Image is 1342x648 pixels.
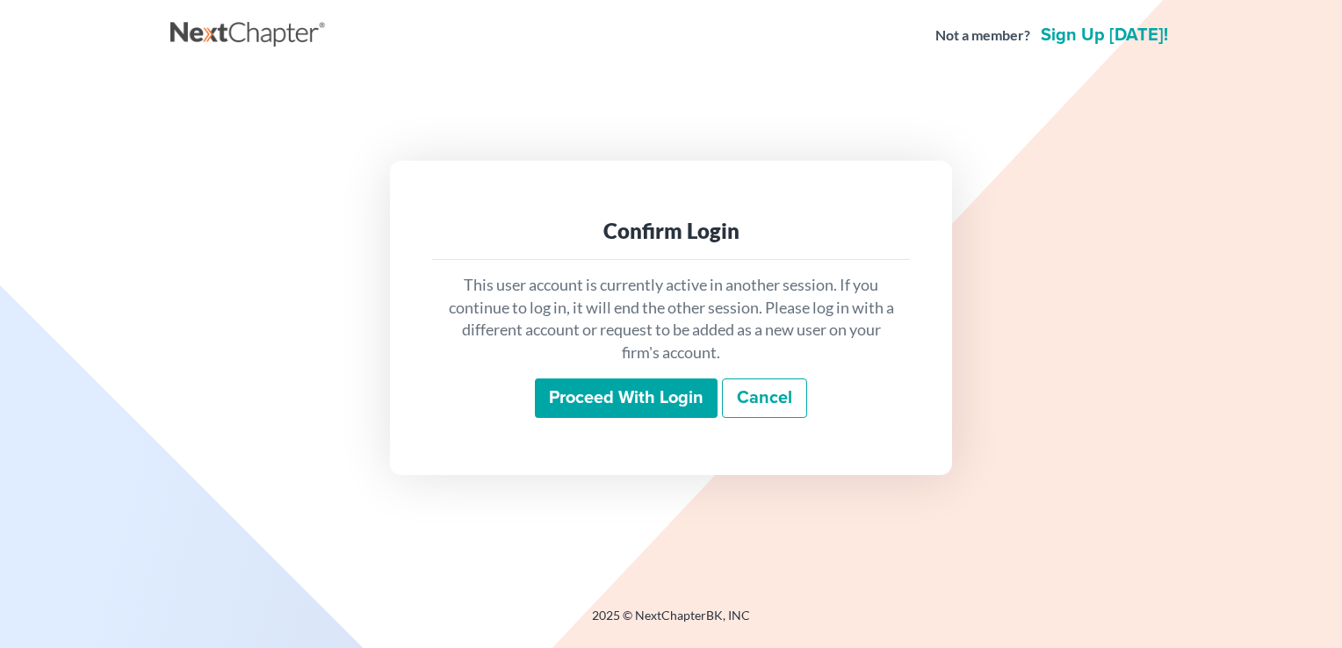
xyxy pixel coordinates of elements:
[1037,26,1172,44] a: Sign up [DATE]!
[170,607,1172,638] div: 2025 © NextChapterBK, INC
[935,25,1030,46] strong: Not a member?
[722,378,807,419] a: Cancel
[446,217,896,245] div: Confirm Login
[446,274,896,364] p: This user account is currently active in another session. If you continue to log in, it will end ...
[535,378,718,419] input: Proceed with login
